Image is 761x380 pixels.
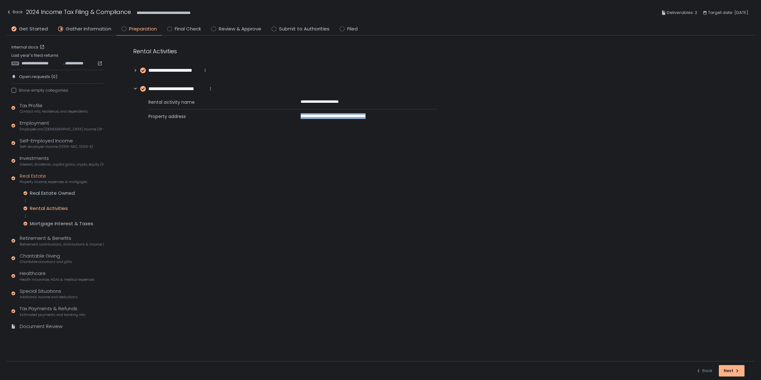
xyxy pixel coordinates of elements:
div: Document Review [20,323,62,330]
span: Target date: [DATE] [708,9,748,16]
span: Property address [148,113,285,120]
div: Tax Payments & Refunds [20,305,85,317]
div: Healthcare [20,270,95,282]
div: Investments [20,155,104,167]
div: Real Estate Owned [30,190,75,196]
a: Internal docs [11,44,46,50]
span: Retirement contributions, distributions & income (1099-R, 5498) [20,242,104,247]
span: Interest, dividends, capital gains, crypto, equity (1099s, K-1s) [20,162,104,167]
div: Last year's filed returns [11,53,104,66]
span: Open requests (0) [19,74,57,80]
div: Next [724,368,740,374]
span: Employee and [DEMOGRAPHIC_DATA] income (W-2s) [20,127,104,132]
h1: 2024 Income Tax Filing & Compliance [26,8,131,16]
span: Preparation [129,25,157,33]
span: Self-employed income (1099-NEC, 1099-K) [20,144,93,149]
span: Health insurance, HSAs & medical expenses [20,277,95,282]
span: Filed [347,25,358,33]
span: Property income, expenses & mortgages [20,180,88,184]
div: Back [6,8,23,16]
span: Final Check [175,25,201,33]
div: Real Estate [20,173,88,185]
button: Back [6,8,23,18]
span: Estimated payments and banking info [20,312,85,317]
span: Submit to Authorities [279,25,329,33]
span: Charitable donations and gifts [20,259,72,264]
span: Review & Approve [219,25,261,33]
div: Rental Activities [30,205,68,212]
span: Gather Information [66,25,111,33]
div: Tax Profile [20,102,88,114]
span: Additional income and deductions [20,295,78,299]
button: Next [719,365,745,377]
div: Self-Employed Income [20,137,93,149]
div: Back [696,368,712,374]
div: Charitable Giving [20,252,72,265]
div: Rental Activities [133,47,438,56]
button: Back [696,365,712,377]
div: Special Situations [20,288,78,300]
span: Rental activity name [148,99,285,105]
span: Get Started [19,25,48,33]
div: Mortgage Interest & Taxes [30,220,93,227]
div: Employment [20,120,104,132]
span: Deliverables: 2 [667,9,697,16]
span: Contact info, residence, and dependents [20,109,88,114]
div: Retirement & Benefits [20,235,104,247]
